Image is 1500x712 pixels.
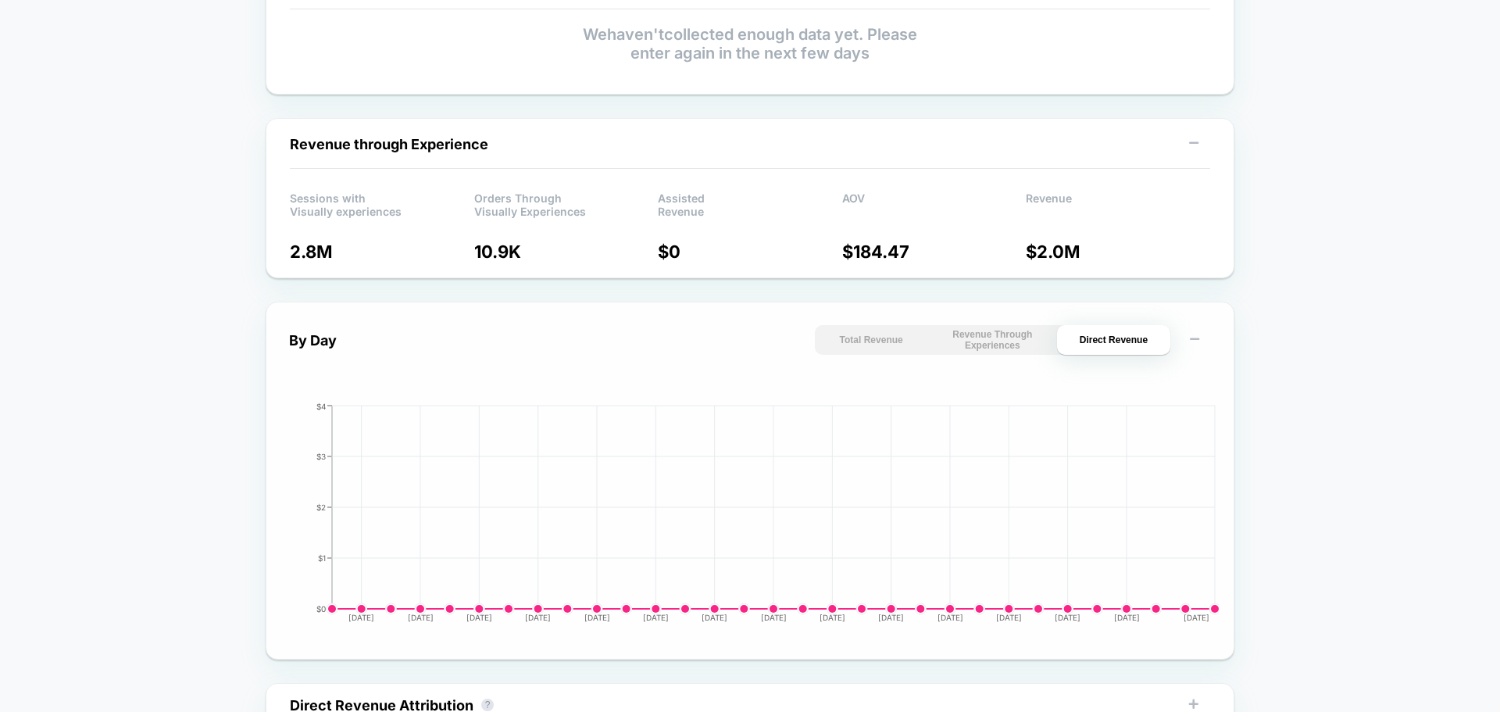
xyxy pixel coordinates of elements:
div: By Day [289,332,337,349]
p: $ 2.0M [1026,242,1210,262]
tspan: [DATE] [466,613,492,622]
tspan: [DATE] [702,613,727,622]
tspan: $4 [316,402,326,411]
button: Direct Revenue [1057,325,1170,355]
tspan: [DATE] [408,613,434,622]
tspan: $3 [316,452,326,461]
p: 2.8M [290,242,474,262]
tspan: [DATE] [1055,613,1080,622]
tspan: [DATE] [643,613,669,622]
tspan: [DATE] [761,613,787,622]
tspan: [DATE] [525,613,551,622]
tspan: $1 [318,553,326,563]
tspan: $2 [316,503,326,512]
tspan: [DATE] [820,613,845,622]
p: AOV [842,191,1027,215]
p: Revenue [1026,191,1210,215]
p: $ 184.47 [842,242,1027,262]
p: Assisted Revenue [658,191,842,215]
tspan: $0 [316,604,326,614]
p: Sessions with Visually experiences [290,191,474,215]
tspan: [DATE] [878,613,904,622]
tspan: [DATE] [996,613,1022,622]
tspan: [DATE] [584,613,610,622]
p: Orders Through Visually Experiences [474,191,659,215]
tspan: [DATE] [937,613,963,622]
tspan: [DATE] [1114,613,1140,622]
tspan: [DATE] [1184,613,1209,622]
button: ? [481,699,494,711]
p: $ 0 [658,242,842,262]
button: Revenue Through Experiences [936,325,1049,355]
p: 10.9K [474,242,659,262]
span: Revenue through Experience [290,136,488,152]
button: Total Revenue [815,325,928,355]
p: We haven't collected enough data yet. Please enter again in the next few days [290,25,1210,63]
tspan: [DATE] [348,613,374,622]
